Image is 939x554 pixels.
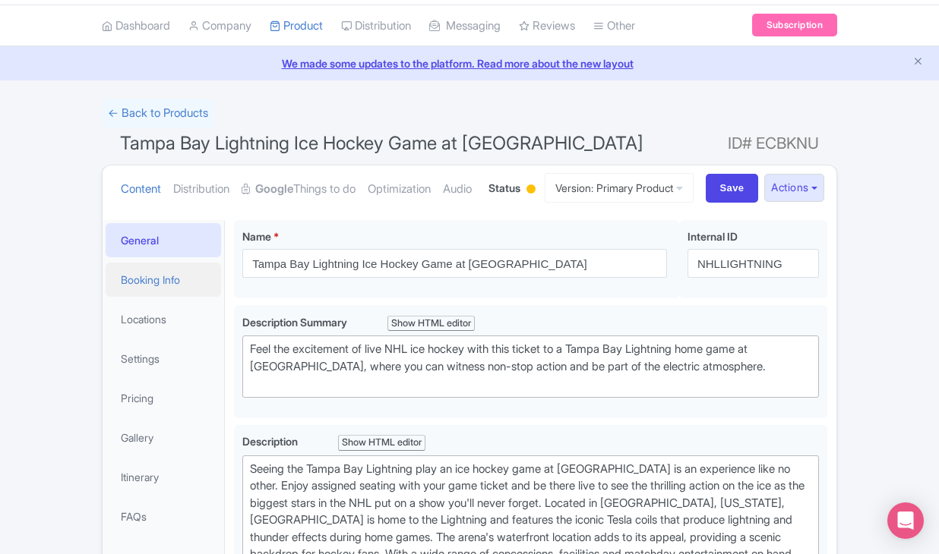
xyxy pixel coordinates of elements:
[106,302,221,336] a: Locations
[443,165,472,213] a: Audio
[106,420,221,455] a: Gallery
[519,5,575,47] a: Reviews
[887,502,924,539] div: Open Intercom Messenger
[173,165,229,213] a: Distribution
[912,54,924,71] button: Close announcement
[121,165,161,213] a: Content
[429,5,501,47] a: Messaging
[242,435,300,448] span: Description
[106,381,221,415] a: Pricing
[387,316,475,332] div: Show HTML editor
[188,5,251,47] a: Company
[102,5,170,47] a: Dashboard
[106,342,221,376] a: Settings
[102,99,214,128] a: ← Back to Products
[545,173,694,203] a: Version: Primary Product
[106,499,221,534] a: FAQs
[688,230,738,243] span: Internal ID
[338,435,425,451] div: Show HTML editor
[752,14,837,36] a: Subscription
[242,316,349,329] span: Description Summary
[593,5,635,47] a: Other
[106,263,221,297] a: Booking Info
[341,5,411,47] a: Distribution
[488,180,520,196] span: Status
[250,341,811,392] div: Feel the excitement of live NHL ice hockey with this ticket to a Tampa Bay Lightning home game at...
[255,181,293,198] strong: Google
[242,165,356,213] a: GoogleThings to do
[728,128,819,159] span: ID# ECBKNU
[706,174,759,203] input: Save
[242,230,271,243] span: Name
[270,5,323,47] a: Product
[106,460,221,494] a: Itinerary
[120,132,643,154] span: Tampa Bay Lightning Ice Hockey Game at [GEOGRAPHIC_DATA]
[368,165,431,213] a: Optimization
[523,178,539,202] div: Building
[764,174,824,202] button: Actions
[9,55,930,71] a: We made some updates to the platform. Read more about the new layout
[106,223,221,257] a: General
